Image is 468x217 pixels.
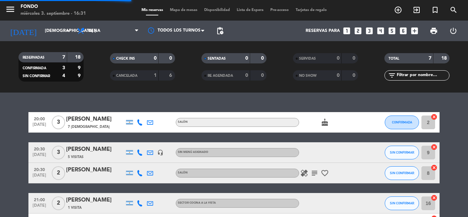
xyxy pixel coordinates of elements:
div: [PERSON_NAME] [66,196,124,205]
i: cake [321,118,329,126]
span: CONFIRMADA [392,120,412,124]
span: 1 Visita [68,205,82,210]
div: miércoles 3. septiembre - 16:31 [21,10,86,17]
span: SIN CONFIRMAR [23,74,50,78]
div: Fondo [21,3,86,10]
span: Lista de Espera [233,8,267,12]
strong: 18 [75,55,82,60]
i: search [449,6,458,14]
i: healing [300,169,308,177]
span: Mapa de mesas [167,8,201,12]
span: Cena [88,28,100,33]
span: 20:30 [31,165,48,173]
span: CHECK INS [116,57,135,60]
span: print [430,27,438,35]
div: LOG OUT [443,21,463,41]
i: looks_4 [376,26,385,35]
i: exit_to_app [412,6,421,14]
span: SALÓN [178,121,188,123]
i: menu [5,4,15,14]
span: Mis reservas [138,8,167,12]
span: pending_actions [216,27,224,35]
strong: 7 [429,56,431,61]
span: 7 [DEMOGRAPHIC_DATA] [68,124,110,130]
strong: 18 [441,56,448,61]
span: SIN CONFIRMAR [390,201,414,205]
i: add_circle_outline [394,6,402,14]
button: SIN CONFIRMAR [385,146,419,159]
strong: 3 [62,65,65,70]
span: Reservas para [306,28,340,33]
strong: 0 [337,56,340,61]
span: 3 [52,146,65,159]
strong: 9 [78,73,82,78]
span: CANCELADA [116,74,137,77]
strong: 1 [154,73,157,78]
span: Disponibilidad [201,8,233,12]
span: [DATE] [31,122,48,130]
button: menu [5,4,15,17]
span: [DATE] [31,153,48,160]
strong: 0 [245,56,248,61]
span: [DATE] [31,203,48,211]
strong: 0 [337,73,340,78]
button: CONFIRMADA [385,116,419,129]
span: 2 [52,196,65,210]
i: add_box [410,26,419,35]
span: Sin menú asignado [178,151,208,154]
span: NO SHOW [299,74,317,77]
i: cancel [431,144,438,150]
strong: 0 [245,73,248,78]
i: cancel [431,194,438,201]
div: [PERSON_NAME] [66,145,124,154]
strong: 9 [78,65,82,70]
span: SALÓN [178,171,188,174]
button: SIN CONFIRMAR [385,166,419,180]
strong: 4 [62,73,65,78]
span: SECTOR COCINA A LA VISTA [178,202,216,204]
span: 21:00 [31,195,48,203]
span: SENTADAS [208,57,226,60]
i: turned_in_not [431,6,439,14]
i: filter_list [388,71,396,80]
i: cancel [431,164,438,171]
span: SERVIDAS [299,57,316,60]
strong: 0 [169,56,173,61]
i: looks_3 [365,26,374,35]
i: arrow_drop_down [64,27,72,35]
i: looks_5 [387,26,396,35]
span: Tarjetas de regalo [292,8,330,12]
span: RESERVADAS [23,56,45,59]
i: cancel [431,113,438,120]
i: [DATE] [5,23,41,38]
span: 20:30 [31,145,48,153]
i: looks_one [342,26,351,35]
i: headset_mic [157,149,163,156]
span: TOTAL [389,57,399,60]
i: looks_two [354,26,362,35]
span: CONFIRMADA [23,67,46,70]
div: [PERSON_NAME] [66,115,124,124]
strong: 0 [261,73,265,78]
i: power_settings_new [449,27,457,35]
span: 3 [52,116,65,129]
strong: 0 [154,56,157,61]
i: looks_6 [399,26,408,35]
span: 2 [52,166,65,180]
strong: 6 [169,73,173,78]
span: SIN CONFIRMAR [390,150,414,154]
button: SIN CONFIRMAR [385,196,419,210]
span: RE AGENDADA [208,74,233,77]
strong: 0 [261,56,265,61]
i: favorite_border [321,169,329,177]
input: Filtrar por nombre... [396,72,449,79]
div: [PERSON_NAME] [66,166,124,174]
span: 5 Visitas [68,154,84,160]
strong: 0 [353,73,357,78]
span: SIN CONFIRMAR [390,171,414,175]
span: Pre-acceso [267,8,292,12]
span: [DATE] [31,173,48,181]
strong: 7 [62,55,65,60]
span: 20:00 [31,114,48,122]
i: subject [310,169,319,177]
